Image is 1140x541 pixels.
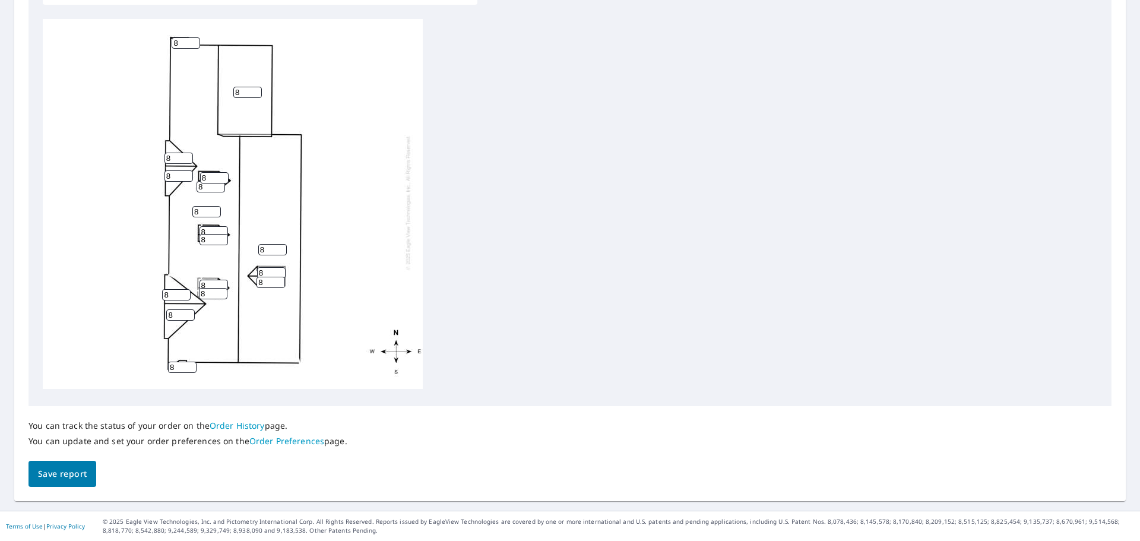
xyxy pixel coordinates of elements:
[210,420,265,431] a: Order History
[38,467,87,482] span: Save report
[28,461,96,488] button: Save report
[46,522,85,530] a: Privacy Policy
[103,517,1134,535] p: © 2025 Eagle View Technologies, Inc. and Pictometry International Corp. All Rights Reserved. Repo...
[28,420,347,431] p: You can track the status of your order on the page.
[28,436,347,447] p: You can update and set your order preferences on the page.
[6,522,43,530] a: Terms of Use
[6,523,85,530] p: |
[249,435,324,447] a: Order Preferences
